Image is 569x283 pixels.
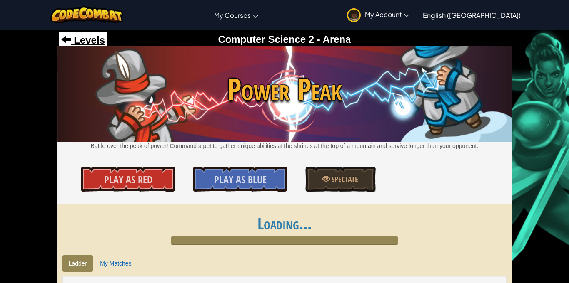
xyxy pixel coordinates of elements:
span: Levels [71,34,105,46]
span: Computer Science 2 [218,34,314,45]
img: Power Peak [57,46,512,142]
span: - Arena [314,34,351,45]
a: My Courses [210,4,262,26]
a: Levels [61,34,105,46]
span: Spectate [330,174,358,185]
a: Spectate [305,167,375,192]
a: My Matches [94,255,137,272]
a: English ([GEOGRAPHIC_DATA]) [419,4,525,26]
span: My Courses [214,11,251,20]
img: avatar [347,8,361,22]
span: Play As Blue [214,173,267,186]
a: Ladder [62,255,93,272]
h1: Loading... [57,215,512,232]
span: Play As Red [104,173,152,186]
img: CodeCombat logo [50,6,123,23]
span: My Account [365,10,409,19]
p: Battle over the peak of power! Command a pet to gather unique abilities at the shrines at the top... [57,142,512,150]
span: Power Peak [57,68,512,111]
span: English ([GEOGRAPHIC_DATA]) [423,11,521,20]
a: My Account [343,2,414,28]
